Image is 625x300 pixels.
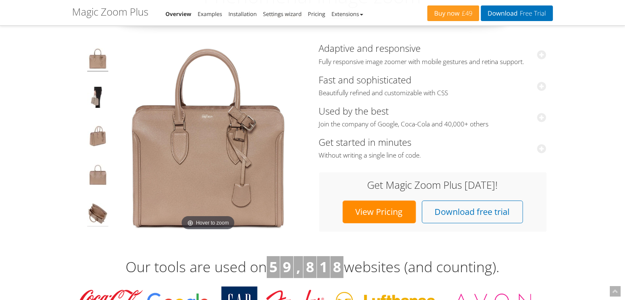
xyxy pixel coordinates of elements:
a: Buy now£49 [427,5,479,21]
b: 9 [283,257,291,276]
a: Magic Zoom Plus DemoHover to zoom [113,43,303,233]
a: Get started in minutesWithout writing a single line of code. [319,136,547,160]
b: 1 [319,257,327,276]
span: Beautifully refined and customizable with CSS [319,89,547,97]
b: 5 [269,257,277,276]
a: DownloadFree Trial [481,5,553,21]
span: £49 [460,10,473,17]
h3: Get Magic Zoom Plus [DATE]! [327,179,538,190]
span: Join the company of Google, Coca-Cola and 40,000+ others [319,120,547,129]
img: jQuery image zoom example [87,126,108,149]
a: Adaptive and responsiveFully responsive image zoomer with mobile gestures and retina support. [319,42,547,66]
span: Free Trial [518,10,546,17]
h3: Our tools are used on websites (and counting). [72,256,553,278]
b: 8 [306,257,314,276]
a: Examples [198,10,222,18]
img: JavaScript image zoom example [87,87,108,110]
a: Installation [228,10,257,18]
a: Extensions [332,10,363,18]
h1: Magic Zoom Plus [72,6,149,17]
img: JavaScript zoom tool example [87,203,108,227]
a: View Pricing [343,201,416,223]
a: Overview [166,10,192,18]
a: Pricing [308,10,325,18]
span: Fully responsive image zoomer with mobile gestures and retina support. [319,58,547,66]
img: Product image zoom example [87,48,108,72]
b: 8 [333,257,341,276]
span: Without writing a single line of code. [319,151,547,160]
a: Settings wizard [263,10,302,18]
img: Hover image zoom example [87,164,108,188]
a: Fast and sophisticatedBeautifully refined and customizable with CSS [319,73,547,97]
a: Download free trial [422,201,523,223]
a: Used by the bestJoin the company of Google, Coca-Cola and 40,000+ others [319,104,547,129]
img: Magic Zoom Plus Demo [113,43,303,233]
b: , [296,257,300,276]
